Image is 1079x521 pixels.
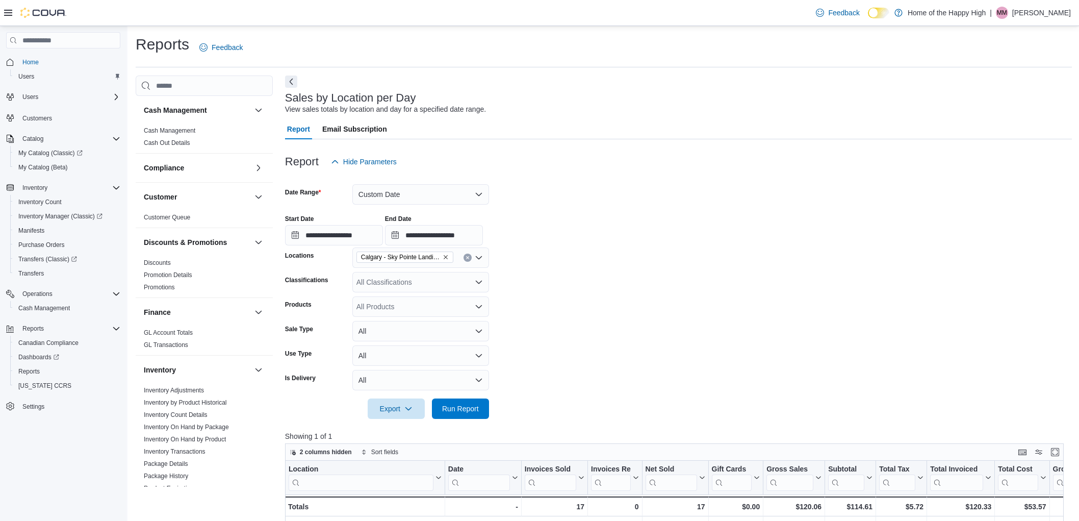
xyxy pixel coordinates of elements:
button: Total Invoiced [930,465,991,491]
button: Inventory [2,181,124,195]
div: Gift Card Sales [711,465,752,491]
button: Gross Sales [766,465,821,491]
button: Gift Cards [711,465,760,491]
a: Dashboards [10,350,124,364]
span: Inventory by Product Historical [144,399,227,407]
div: Invoices Sold [525,465,576,475]
div: Subtotal [828,465,864,491]
a: Customer Queue [144,214,190,221]
span: GL Transactions [144,341,188,349]
a: Discounts [144,259,171,266]
div: 0 [591,501,638,513]
div: Net Sold [645,465,697,491]
button: Inventory [252,364,265,376]
button: Remove Calgary - Sky Pointe Landing - Fire & Flower from selection in this group [443,254,449,260]
div: Total Tax [879,465,915,491]
div: Gross Sales [766,465,813,475]
div: 17 [525,501,584,513]
a: GL Transactions [144,341,188,349]
button: Hide Parameters [327,152,401,172]
a: Cash Management [144,127,195,134]
a: Home [18,56,43,68]
span: Customers [18,111,120,124]
div: 17 [645,501,705,513]
a: My Catalog (Classic) [14,147,87,159]
a: Transfers (Classic) [14,253,81,265]
button: Reports [2,321,124,336]
button: Discounts & Promotions [252,236,265,249]
h3: Finance [144,307,171,317]
p: [PERSON_NAME] [1012,7,1071,19]
label: Classifications [285,276,328,284]
div: $114.61 [828,501,872,513]
label: Products [285,301,312,309]
h3: Sales by Location per Day [285,92,416,104]
span: Transfers (Classic) [14,253,120,265]
button: Discounts & Promotions [144,237,250,247]
h3: Report [285,156,319,168]
span: Home [18,56,120,68]
span: My Catalog (Beta) [14,161,120,173]
button: Enter fullscreen [1049,446,1061,458]
button: Cash Management [252,104,265,116]
span: Cash Management [14,302,120,314]
a: GL Account Totals [144,329,193,336]
label: Sale Type [285,325,313,333]
button: Customers [2,110,124,125]
div: Total Cost [998,465,1038,475]
button: Users [10,69,124,84]
div: View sales totals by location and day for a specified date range. [285,104,486,115]
span: Settings [22,403,44,411]
button: Invoices Ref [591,465,638,491]
button: 2 columns hidden [286,446,356,458]
a: Inventory Manager (Classic) [14,210,107,222]
button: Catalog [18,133,47,145]
span: Inventory Manager (Classic) [14,210,120,222]
div: Invoices Ref [591,465,630,475]
h3: Customer [144,192,177,202]
button: [US_STATE] CCRS [10,379,124,393]
button: Operations [18,288,57,300]
span: Users [18,91,120,103]
span: Dashboards [14,351,120,363]
span: Promotions [144,283,175,291]
button: Transfers [10,266,124,281]
span: Reports [18,322,120,335]
span: MM [997,7,1007,19]
span: Run Report [442,404,479,414]
button: Location [289,465,442,491]
button: Home [2,55,124,69]
span: Purchase Orders [18,241,65,249]
button: Reports [18,322,48,335]
span: Canadian Compliance [14,337,120,349]
span: Reports [18,367,40,376]
span: Package Details [144,460,188,468]
span: Dashboards [18,353,59,361]
button: My Catalog (Beta) [10,160,124,175]
span: [US_STATE] CCRS [18,382,71,390]
p: Home of the Happy High [908,7,986,19]
span: Cash Out Details [144,139,190,147]
div: Location [289,465,433,491]
div: $53.57 [998,501,1046,513]
div: Discounts & Promotions [136,257,273,297]
div: Invoices Sold [525,465,576,491]
button: Sort fields [357,446,402,458]
div: Gift Cards [711,465,752,475]
a: [US_STATE] CCRS [14,380,75,392]
a: Settings [18,401,48,413]
span: Users [22,93,38,101]
span: Cash Management [144,127,195,135]
a: Inventory Transactions [144,448,205,455]
span: Export [374,399,419,419]
button: Inventory [18,182,52,194]
button: Open list of options [475,278,483,286]
span: Inventory On Hand by Package [144,423,229,431]
span: Settings [18,400,120,413]
a: Feedback [812,3,863,23]
span: Customer Queue [144,213,190,221]
span: Inventory [22,184,47,192]
button: Compliance [252,162,265,174]
span: Transfers [14,267,120,280]
label: Use Type [285,350,312,358]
